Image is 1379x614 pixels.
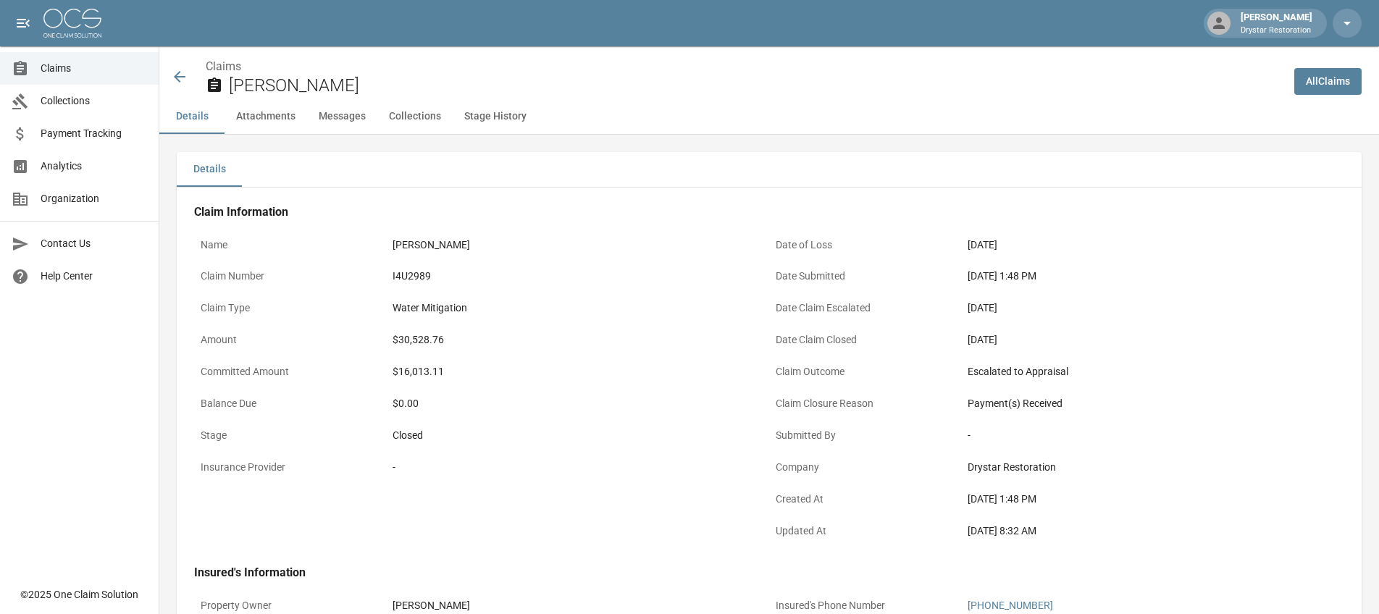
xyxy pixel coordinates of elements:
[229,75,1283,96] h2: [PERSON_NAME]
[1294,68,1362,95] a: AllClaims
[194,205,1344,219] h4: Claim Information
[194,565,1344,580] h4: Insured's Information
[968,600,1053,611] a: [PHONE_NUMBER]
[1241,25,1312,37] p: Drystar Restoration
[769,421,961,450] p: Submitted By
[194,390,386,418] p: Balance Due
[968,364,1338,379] div: Escalated to Appraisal
[43,9,101,38] img: ocs-logo-white-transparent.png
[41,269,147,284] span: Help Center
[769,358,961,386] p: Claim Outcome
[41,61,147,76] span: Claims
[194,231,386,259] p: Name
[41,159,147,174] span: Analytics
[393,332,763,348] div: $30,528.76
[769,294,961,322] p: Date Claim Escalated
[769,231,961,259] p: Date of Loss
[1235,10,1318,36] div: [PERSON_NAME]
[769,326,961,354] p: Date Claim Closed
[968,332,1338,348] div: [DATE]
[393,460,763,475] div: -
[393,396,763,411] div: $0.00
[393,598,763,613] div: [PERSON_NAME]
[968,460,1338,475] div: Drystar Restoration
[968,237,1338,253] div: [DATE]
[194,421,386,450] p: Stage
[194,294,386,322] p: Claim Type
[9,9,38,38] button: open drawer
[177,152,242,187] button: Details
[20,587,138,602] div: © 2025 One Claim Solution
[968,300,1338,316] div: [DATE]
[159,99,1379,134] div: anchor tabs
[307,99,377,134] button: Messages
[769,390,961,418] p: Claim Closure Reason
[159,99,225,134] button: Details
[41,236,147,251] span: Contact Us
[393,300,763,316] div: Water Mitigation
[968,492,1338,507] div: [DATE] 1:48 PM
[968,269,1338,284] div: [DATE] 1:48 PM
[206,59,241,73] a: Claims
[177,152,1362,187] div: details tabs
[393,364,763,379] div: $16,013.11
[194,358,386,386] p: Committed Amount
[41,191,147,206] span: Organization
[453,99,538,134] button: Stage History
[194,326,386,354] p: Amount
[393,269,763,284] div: I4U2989
[206,58,1283,75] nav: breadcrumb
[769,517,961,545] p: Updated At
[377,99,453,134] button: Collections
[769,453,961,481] p: Company
[194,262,386,290] p: Claim Number
[225,99,307,134] button: Attachments
[968,396,1338,411] div: Payment(s) Received
[41,126,147,141] span: Payment Tracking
[194,453,386,481] p: Insurance Provider
[41,93,147,109] span: Collections
[968,523,1338,539] div: [DATE] 8:32 AM
[393,237,763,253] div: [PERSON_NAME]
[769,485,961,513] p: Created At
[769,262,961,290] p: Date Submitted
[968,428,1338,443] div: -
[393,428,763,443] div: Closed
